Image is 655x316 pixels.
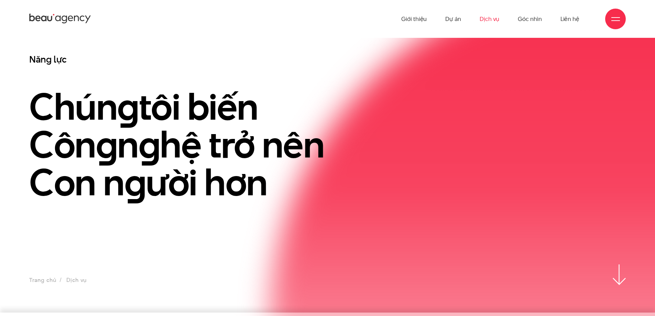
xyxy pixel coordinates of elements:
[29,88,472,201] h1: Chún tôi biến Côn n hệ trở nên Con n ười hơn
[139,119,160,170] en: g
[117,81,139,132] en: g
[29,53,472,65] h3: Năng lực
[124,156,146,208] en: g
[29,276,56,284] a: Trang chủ
[96,119,118,170] en: g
